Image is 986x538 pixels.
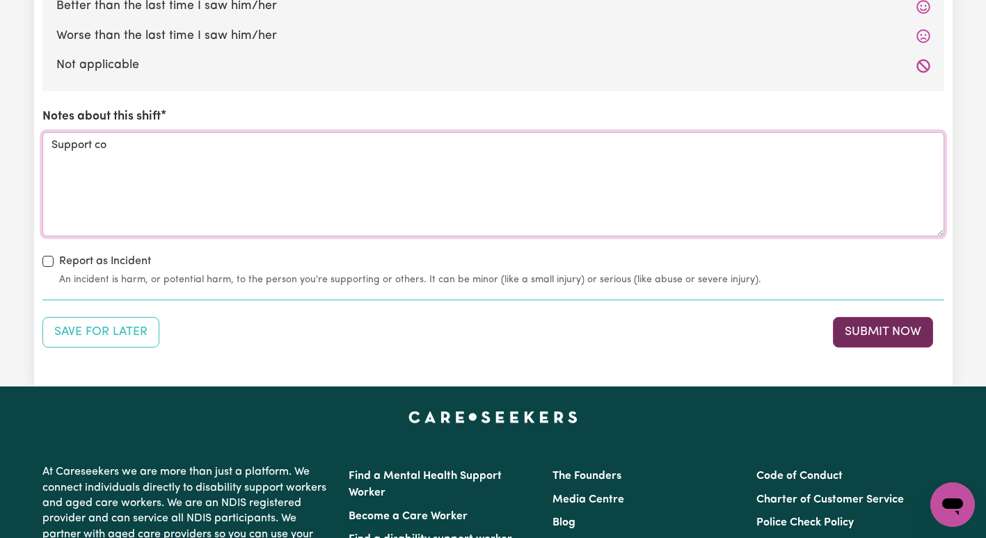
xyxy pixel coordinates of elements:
a: Code of Conduct [756,471,843,482]
label: Notes about this shift [42,108,161,126]
a: The Founders [552,471,621,482]
small: An incident is harm, or potential harm, to the person you're supporting or others. It can be mino... [59,272,944,287]
a: Media Centre [552,494,624,505]
button: Submit your job report [833,317,933,348]
button: Save your job report [42,317,159,348]
a: Police Check Policy [756,517,854,528]
textarea: Support co [42,132,944,236]
iframe: Button to launch messaging window [930,482,975,527]
label: Not applicable [56,56,930,74]
a: Become a Care Worker [349,511,468,522]
a: Blog [552,517,575,528]
label: Worse than the last time I saw him/her [56,27,930,45]
label: Report as Incident [59,253,151,270]
a: Charter of Customer Service [756,494,904,505]
a: Find a Mental Health Support Worker [349,471,502,498]
a: Careseekers home page [408,411,578,423]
